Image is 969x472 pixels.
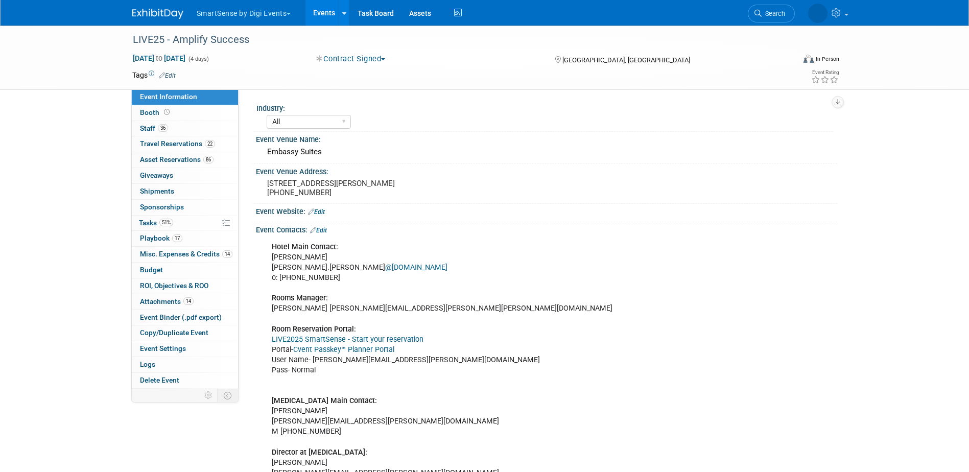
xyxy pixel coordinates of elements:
a: Delete Event [132,373,238,388]
a: @[DOMAIN_NAME] [385,263,447,272]
span: Attachments [140,297,194,305]
a: Event Binder (.pdf export) [132,310,238,325]
a: Logs [132,357,238,372]
a: Cvent Passkey™ Planner Portal [293,345,394,354]
a: Giveaways [132,168,238,183]
span: Search [762,10,785,17]
a: Misc. Expenses & Credits14 [132,247,238,262]
a: Shipments [132,184,238,199]
span: Shipments [140,187,174,195]
a: Tasks51% [132,216,238,231]
span: (4 days) [187,56,209,62]
a: Copy/Duplicate Event [132,325,238,341]
span: Booth not reserved yet [162,108,172,116]
span: [DATE] [DATE] [132,54,186,63]
span: Playbook [140,234,182,242]
span: 86 [203,156,214,163]
span: 14 [183,297,194,305]
span: Logs [140,360,155,368]
span: Delete Event [140,376,179,384]
a: Budget [132,263,238,278]
b: Room Reservation Portal: [272,325,356,334]
div: LIVE25 - Amplify Success [129,31,779,49]
div: Event Website: [256,204,837,217]
div: Event Venue Name: [256,132,837,145]
a: Sponsorships [132,200,238,215]
div: Event Format [735,53,840,68]
div: Event Venue Address: [256,164,837,177]
td: Personalize Event Tab Strip [200,389,218,402]
b: [MEDICAL_DATA] Main Contact: [272,396,377,405]
img: Abby Allison [808,4,828,23]
a: Search [748,5,795,22]
a: Event Information [132,89,238,105]
a: Edit [310,227,327,234]
a: Edit [308,208,325,216]
a: Booth [132,105,238,121]
span: 51% [159,219,173,226]
b: Hotel Main Contact: [272,243,338,251]
span: Sponsorships [140,203,184,211]
span: Event Binder (.pdf export) [140,313,222,321]
div: Event Rating [811,70,839,75]
span: Tasks [139,219,173,227]
a: Event Settings [132,341,238,357]
span: Budget [140,266,163,274]
span: ROI, Objectives & ROO [140,281,208,290]
span: Event Information [140,92,197,101]
span: [GEOGRAPHIC_DATA], [GEOGRAPHIC_DATA] [562,56,690,64]
button: Contract Signed [313,54,389,64]
span: to [154,54,164,62]
span: 22 [205,140,215,148]
a: LIVE2025 SmartSense - Start your reservation [272,335,423,344]
div: Event Contacts: [256,222,837,235]
a: Travel Reservations22 [132,136,238,152]
span: 17 [172,234,182,242]
td: Tags [132,70,176,80]
span: Staff [140,124,168,132]
img: ExhibitDay [132,9,183,19]
span: Copy/Duplicate Event [140,328,208,337]
div: In-Person [815,55,839,63]
b: Rooms Manager: [272,294,328,302]
span: Event Settings [140,344,186,352]
a: Edit [159,72,176,79]
span: Booth [140,108,172,116]
a: ROI, Objectives & ROO [132,278,238,294]
span: Asset Reservations [140,155,214,163]
a: Playbook17 [132,231,238,246]
td: Toggle Event Tabs [217,389,238,402]
img: Format-Inperson.png [803,55,814,63]
a: Attachments14 [132,294,238,310]
span: 14 [222,250,232,258]
span: Misc. Expenses & Credits [140,250,232,258]
b: Director at [MEDICAL_DATA]: [272,448,367,457]
a: Staff36 [132,121,238,136]
div: Industry: [256,101,833,113]
span: Giveaways [140,171,173,179]
div: Embassy Suites [264,144,830,160]
span: 36 [158,124,168,132]
a: Asset Reservations86 [132,152,238,168]
pre: [STREET_ADDRESS][PERSON_NAME] [PHONE_NUMBER] [267,179,487,197]
span: Travel Reservations [140,139,215,148]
